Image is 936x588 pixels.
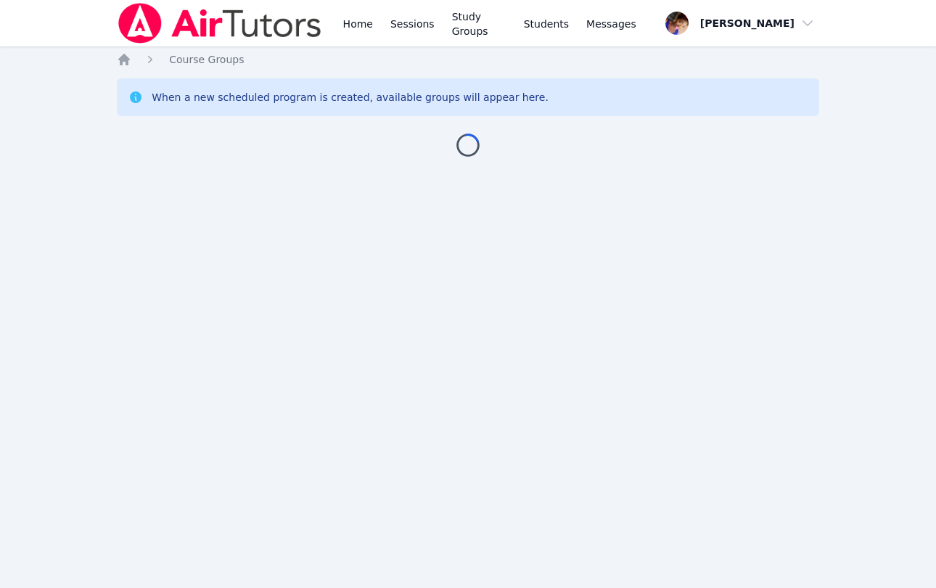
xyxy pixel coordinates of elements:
span: Messages [586,17,636,31]
img: Air Tutors [117,3,322,44]
a: Course Groups [169,52,244,67]
span: Course Groups [169,54,244,65]
div: When a new scheduled program is created, available groups will appear here. [152,90,549,105]
nav: Breadcrumb [117,52,819,67]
